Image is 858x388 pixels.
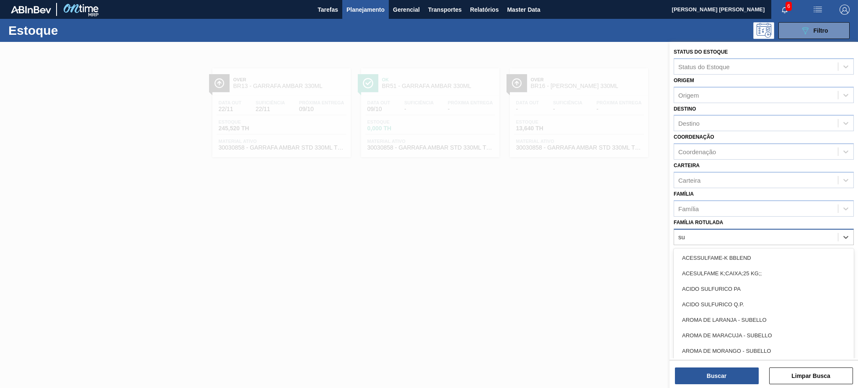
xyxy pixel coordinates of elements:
[674,343,854,359] div: AROMA DE MORANGO - SUBELLO
[678,176,700,184] div: Carteira
[674,248,716,254] label: Material ativo
[674,220,723,225] label: Família Rotulada
[678,91,699,98] div: Origem
[507,5,540,15] span: Master Data
[771,4,798,16] button: Notificações
[674,78,694,83] label: Origem
[8,26,135,35] h1: Estoque
[674,266,854,281] div: ACESULFAME K;CAIXA;25 KG;;
[786,2,792,11] span: 6
[678,148,716,155] div: Coordenação
[318,5,338,15] span: Tarefas
[674,297,854,312] div: ACIDO SULFURICO Q.P.
[840,5,850,15] img: Logout
[674,49,728,55] label: Status do Estoque
[674,281,854,297] div: ACIDO SULFURICO PA
[814,27,828,34] span: Filtro
[678,205,699,212] div: Família
[674,328,854,343] div: AROMA DE MARACUJA - SUBELLO
[393,5,420,15] span: Gerencial
[678,63,730,70] div: Status do Estoque
[674,134,714,140] label: Coordenação
[428,5,462,15] span: Transportes
[753,22,774,39] div: Pogramando: nenhum usuário selecionado
[778,22,850,39] button: Filtro
[674,312,854,328] div: AROMA DE LARANJA - SUBELLO
[674,163,700,168] label: Carteira
[346,5,385,15] span: Planejamento
[11,6,51,13] img: TNhmsLtSVTkK8tSr43FrP2fwEKptu5GPRR3wAAAABJRU5ErkJggg==
[813,5,823,15] img: userActions
[674,191,694,197] label: Família
[470,5,499,15] span: Relatórios
[678,120,700,127] div: Destino
[674,250,854,266] div: ACESSULFAME-K BBLEND
[674,106,696,112] label: Destino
